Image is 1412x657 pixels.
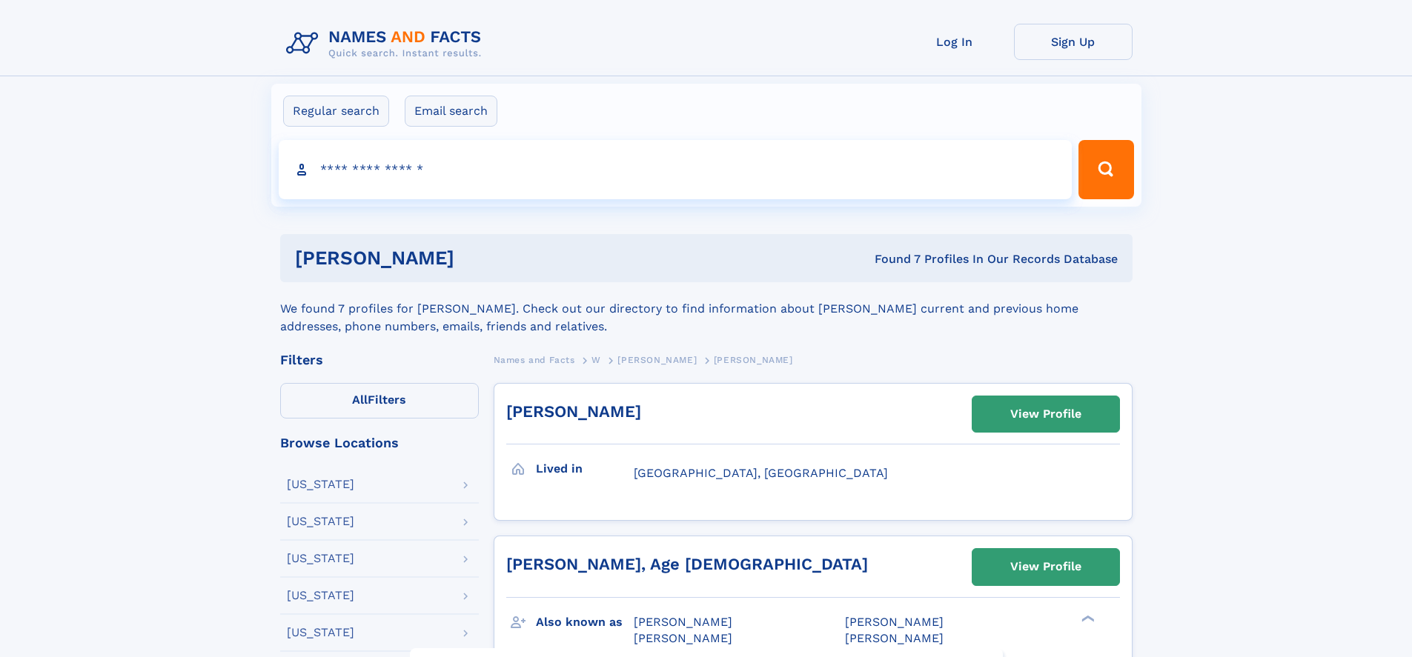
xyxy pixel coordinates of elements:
[1014,24,1133,60] a: Sign Up
[1078,613,1096,623] div: ❯
[634,615,732,629] span: [PERSON_NAME]
[287,627,354,638] div: [US_STATE]
[634,466,888,480] span: [GEOGRAPHIC_DATA], [GEOGRAPHIC_DATA]
[972,396,1119,432] a: View Profile
[494,350,575,369] a: Names and Facts
[280,353,479,367] div: Filters
[845,615,944,629] span: [PERSON_NAME]
[664,251,1118,267] div: Found 7 Profiles In Our Records Database
[280,383,479,418] label: Filters
[280,436,479,450] div: Browse Locations
[280,24,494,64] img: Logo Names and Facts
[845,631,944,645] span: [PERSON_NAME]
[634,631,732,645] span: [PERSON_NAME]
[352,393,368,407] span: All
[591,350,601,369] a: W
[405,96,497,127] label: Email search
[287,590,354,601] div: [US_STATE]
[972,549,1119,584] a: View Profile
[591,355,601,365] span: W
[287,553,354,564] div: [US_STATE]
[714,355,793,365] span: [PERSON_NAME]
[506,555,868,573] a: [PERSON_NAME], Age [DEMOGRAPHIC_DATA]
[536,456,634,481] h3: Lived in
[617,355,697,365] span: [PERSON_NAME]
[287,516,354,527] div: [US_STATE]
[279,140,1073,199] input: search input
[895,24,1014,60] a: Log In
[617,350,697,369] a: [PERSON_NAME]
[287,478,354,490] div: [US_STATE]
[283,96,389,127] label: Regular search
[536,610,634,635] h3: Also known as
[1010,397,1081,431] div: View Profile
[506,402,641,421] a: [PERSON_NAME]
[295,249,665,267] h1: [PERSON_NAME]
[1078,140,1133,199] button: Search Button
[1010,550,1081,584] div: View Profile
[280,282,1133,336] div: We found 7 profiles for [PERSON_NAME]. Check out our directory to find information about [PERSON_...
